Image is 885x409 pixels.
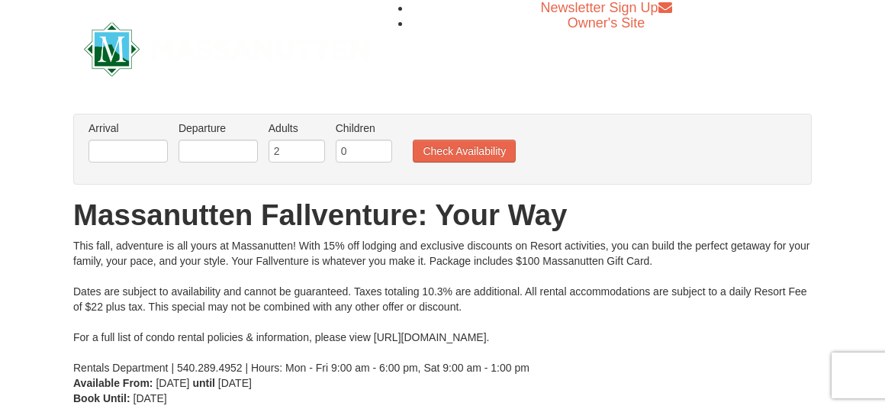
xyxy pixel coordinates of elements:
[192,377,215,389] strong: until
[336,121,392,136] label: Children
[73,377,153,389] strong: Available From:
[134,392,167,404] span: [DATE]
[73,392,130,404] strong: Book Until:
[88,121,168,136] label: Arrival
[269,121,325,136] label: Adults
[568,15,645,31] a: Owner's Site
[73,200,812,230] h1: Massanutten Fallventure: Your Way
[73,238,812,375] div: This fall, adventure is all yours at Massanutten! With 15% off lodging and exclusive discounts on...
[218,377,252,389] span: [DATE]
[84,22,369,76] img: Massanutten Resort Logo
[156,377,189,389] span: [DATE]
[413,140,516,163] button: Check Availability
[84,29,369,65] a: Massanutten Resort
[179,121,258,136] label: Departure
